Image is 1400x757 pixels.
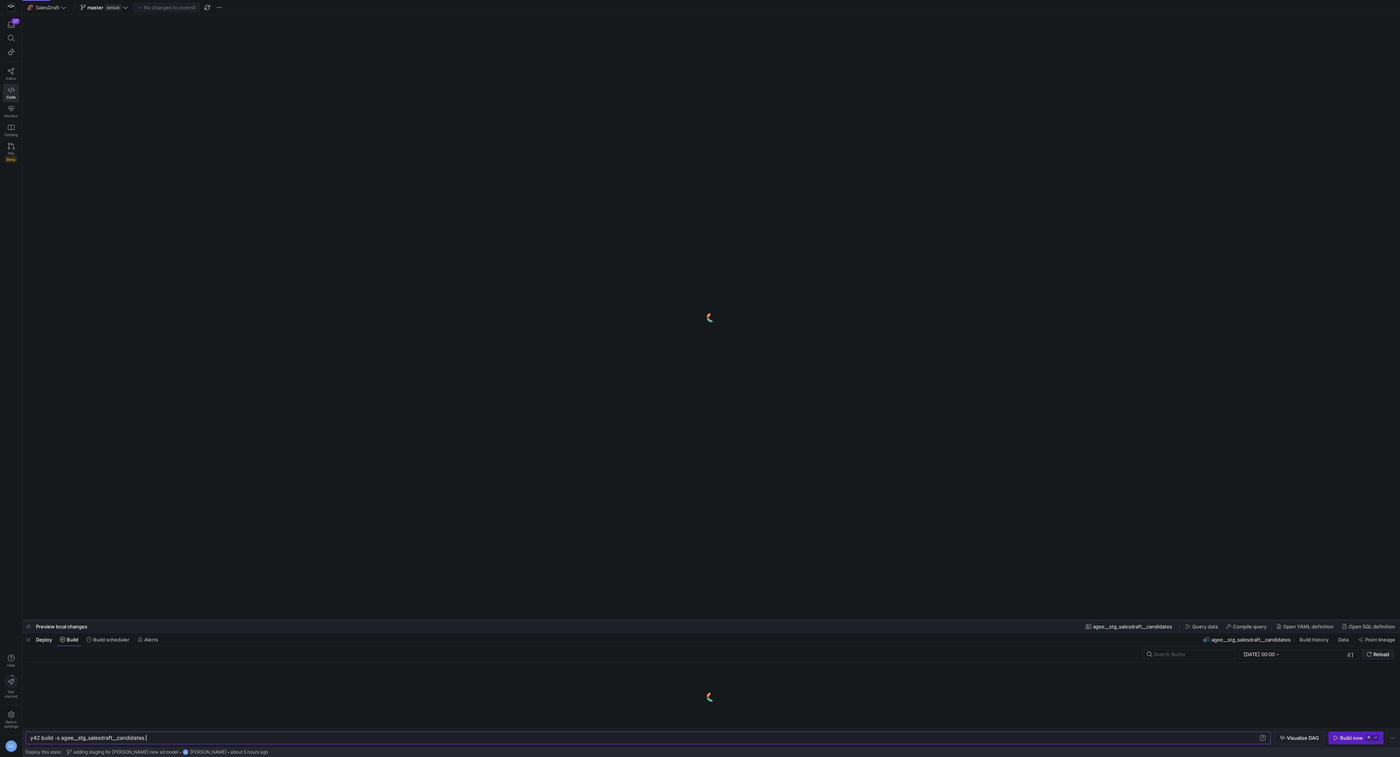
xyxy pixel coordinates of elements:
[30,735,144,741] span: y42 build -s agee__stg_salesdraft__candidates
[1355,633,1399,646] button: Point lineage
[1223,620,1270,633] button: Compile query
[231,750,268,755] span: about 5 hours ago
[6,95,16,99] span: Code
[5,740,17,752] div: DZ
[706,312,717,323] img: logo.gif
[1192,624,1218,630] span: Query data
[57,633,82,646] button: Build
[1233,624,1267,630] span: Compile query
[144,637,158,643] span: Alerts
[83,633,133,646] button: Build scheduler
[3,140,19,165] a: PRsBeta
[3,65,19,84] a: Editor
[1296,633,1333,646] button: Build history
[36,4,60,10] span: SalesDraft
[1154,651,1229,657] input: Search Builds
[65,747,270,757] button: adding staging for [PERSON_NAME] new sd modelDZ[PERSON_NAME]about 5 hours ago
[3,672,19,702] button: Getstarted
[1349,624,1395,630] span: Open SQL definition
[3,102,19,121] a: Monitor
[5,156,17,162] span: Beta
[1300,637,1328,643] span: Build history
[3,121,19,140] a: Catalog
[1338,637,1349,643] span: Data
[3,738,19,754] button: DZ
[25,750,62,755] span: Deploy this state:
[134,633,162,646] button: Alerts
[1340,735,1363,741] div: Build now
[11,18,20,24] div: 37
[93,637,129,643] span: Build scheduler
[105,4,121,10] span: default
[1328,732,1384,744] button: Build now⌘⏎
[79,3,130,12] button: masterdefault
[27,5,33,10] span: 🏈
[73,750,178,755] span: adding staging for [PERSON_NAME] new sd model
[1373,735,1379,741] kbd: ⏎
[706,691,717,703] img: logo.gif
[1275,732,1324,744] button: Visualize DAG
[183,749,189,755] div: DZ
[190,750,226,755] span: [PERSON_NAME]
[1211,637,1291,643] span: agee__stg_salesdraft__candidates
[1276,651,1279,657] span: –
[3,708,19,732] a: Spacesettings
[1283,624,1334,630] span: Open YAML definition
[1182,620,1221,633] button: Query data
[1273,620,1337,633] button: Open YAML definition
[4,720,18,729] span: Space settings
[3,18,19,31] button: 37
[4,690,18,699] span: Get started
[6,76,16,81] span: Editor
[1244,651,1275,657] input: Start datetime
[3,1,19,14] a: https://storage.googleapis.com/y42-prod-data-exchange/images/Yf2Qvegn13xqq0DljGMI0l8d5Zqtiw36EXr8...
[67,637,78,643] span: Build
[7,4,15,11] img: https://storage.googleapis.com/y42-prod-data-exchange/images/Yf2Qvegn13xqq0DljGMI0l8d5Zqtiw36EXr8...
[1335,633,1354,646] button: Data
[87,4,103,10] span: master
[25,3,68,12] button: 🏈SalesDraft
[6,663,16,667] span: Help
[4,132,18,137] span: Catalog
[8,151,14,156] span: PRs
[4,114,18,118] span: Monitor
[1280,651,1330,657] input: End datetime
[1362,649,1394,659] button: Reload
[3,84,19,102] a: Code
[1093,624,1172,630] span: agee__stg_salesdraft__candidates
[1287,735,1319,741] span: Visualize DAG
[3,651,19,671] button: Help
[36,624,87,630] span: Preview local changes
[1365,637,1395,643] span: Point lineage
[1366,735,1372,741] kbd: ⌘
[36,637,52,643] span: Deploy
[1373,651,1389,657] span: Reload
[1339,620,1399,633] button: Open SQL definition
